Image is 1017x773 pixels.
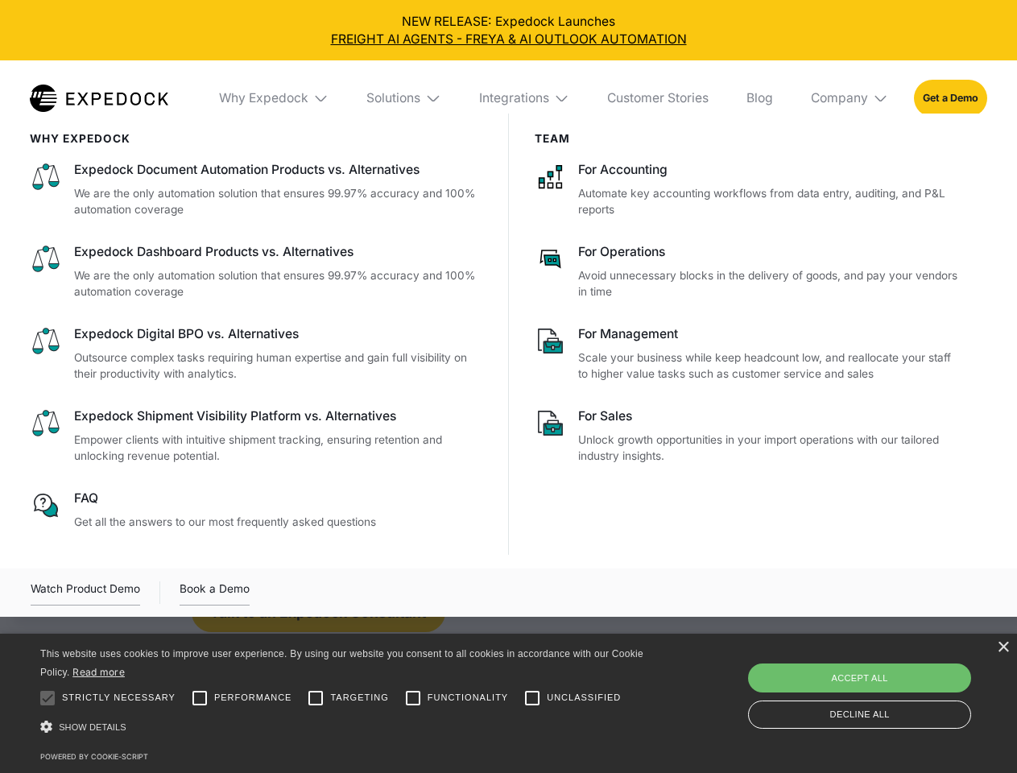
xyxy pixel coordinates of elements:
div: Company [811,90,868,106]
a: Book a Demo [180,580,250,606]
div: Solutions [354,60,454,136]
div: For Sales [578,407,961,425]
a: Powered by cookie-script [40,752,148,761]
div: Integrations [479,90,549,106]
div: Team [535,132,962,145]
div: NEW RELEASE: Expedock Launches [13,13,1005,48]
a: Customer Stories [594,60,721,136]
span: Targeting [330,691,388,705]
div: For Accounting [578,161,961,179]
div: Solutions [366,90,420,106]
div: Company [798,60,901,136]
a: Expedock Shipment Visibility Platform vs. AlternativesEmpower clients with intuitive shipment tra... [30,407,483,465]
p: We are the only automation solution that ensures 99.97% accuracy and 100% automation coverage [74,185,483,218]
div: For Management [578,325,961,343]
div: Expedock Dashboard Products vs. Alternatives [74,243,483,261]
div: FAQ [74,490,483,507]
span: Show details [59,722,126,732]
div: Expedock Digital BPO vs. Alternatives [74,325,483,343]
div: Why Expedock [206,60,341,136]
div: Why Expedock [219,90,308,106]
p: Unlock growth opportunities in your import operations with our tailored industry insights. [578,432,961,465]
a: Read more [72,666,125,678]
a: For AccountingAutomate key accounting workflows from data entry, auditing, and P&L reports [535,161,962,218]
div: Decline all [748,701,971,729]
a: Expedock Digital BPO vs. AlternativesOutsource complex tasks requiring human expertise and gain f... [30,325,483,382]
span: This website uses cookies to improve user experience. By using our website you consent to all coo... [40,648,643,678]
span: Functionality [428,691,508,705]
div: For Operations [578,243,961,261]
a: Expedock Dashboard Products vs. AlternativesWe are the only automation solution that ensures 99.9... [30,243,483,300]
span: Performance [214,691,292,705]
a: FREIGHT AI AGENTS - FREYA & AI OUTLOOK AUTOMATION [13,31,1005,48]
div: Show details [40,717,649,738]
a: For SalesUnlock growth opportunities in your import operations with our tailored industry insights. [535,407,962,465]
p: Avoid unnecessary blocks in the delivery of goods, and pay your vendors in time [578,267,961,300]
p: Get all the answers to our most frequently asked questions [74,514,483,531]
a: For ManagementScale your business while keep headcount low, and reallocate your staff to higher v... [535,325,962,382]
a: open lightbox [31,580,140,606]
div: WHy Expedock [30,132,483,145]
a: Expedock Document Automation Products vs. AlternativesWe are the only automation solution that en... [30,161,483,218]
div: Close [997,642,1009,654]
a: Blog [734,60,785,136]
p: Automate key accounting workflows from data entry, auditing, and P&L reports [578,185,961,218]
span: Unclassified [547,691,621,705]
div: Integrations [466,60,582,136]
a: Get a Demo [914,80,987,116]
a: For OperationsAvoid unnecessary blocks in the delivery of goods, and pay your vendors in time [535,243,962,300]
div: Expedock Shipment Visibility Platform vs. Alternatives [74,407,483,425]
div: Accept all [748,663,971,692]
div: Expedock Document Automation Products vs. Alternatives [74,161,483,179]
span: Strictly necessary [62,691,176,705]
div: Watch Product Demo [31,580,140,606]
a: FAQGet all the answers to our most frequently asked questions [30,490,483,530]
p: Outsource complex tasks requiring human expertise and gain full visibility on their productivity ... [74,349,483,382]
p: Empower clients with intuitive shipment tracking, ensuring retention and unlocking revenue potent... [74,432,483,465]
p: Scale your business while keep headcount low, and reallocate your staff to higher value tasks suc... [578,349,961,382]
p: We are the only automation solution that ensures 99.97% accuracy and 100% automation coverage [74,267,483,300]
